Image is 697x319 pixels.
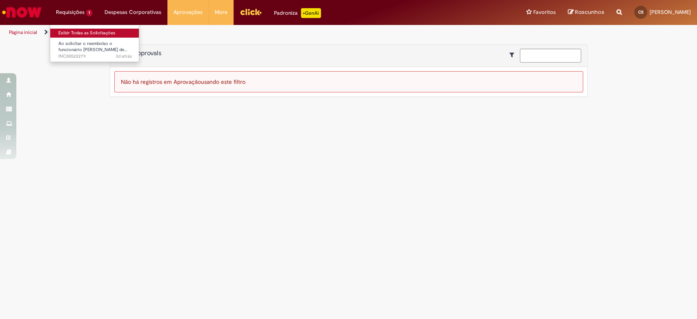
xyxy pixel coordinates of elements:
[86,9,92,16] span: 1
[9,29,37,36] a: Página inicial
[50,29,140,38] a: Exibir Todas as Solicitações
[174,8,203,16] span: Aprovações
[201,78,245,85] span: usando este filtro
[1,4,43,20] img: ServiceNow
[50,25,139,62] ul: Requisições
[638,9,644,15] span: CS
[50,39,140,57] a: Aberto INC00522279 : Ao solicitar o reembolso o funcionário Paulo Frank de ID:99750997 não recebe...
[58,40,127,53] span: Ao solicitar o reembolso o funcionário [PERSON_NAME] de…
[114,71,583,92] div: Não há registros em Aprovação
[650,9,691,16] span: [PERSON_NAME]
[116,53,132,59] time: 26/08/2025 09:28:26
[240,6,262,18] img: click_logo_yellow_360x200.png
[6,25,459,40] ul: Trilhas de página
[301,8,321,18] p: +GenAi
[215,8,227,16] span: More
[58,53,132,60] span: INC00522279
[116,53,132,59] span: 3d atrás
[575,8,604,16] span: Rascunhos
[56,8,85,16] span: Requisições
[274,8,321,18] div: Padroniza
[510,52,518,58] i: Mostrar filtros para: Suas Solicitações
[568,9,604,16] a: Rascunhos
[105,8,161,16] span: Despesas Corporativas
[122,49,161,57] span: My Approvals
[533,8,556,16] span: Favoritos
